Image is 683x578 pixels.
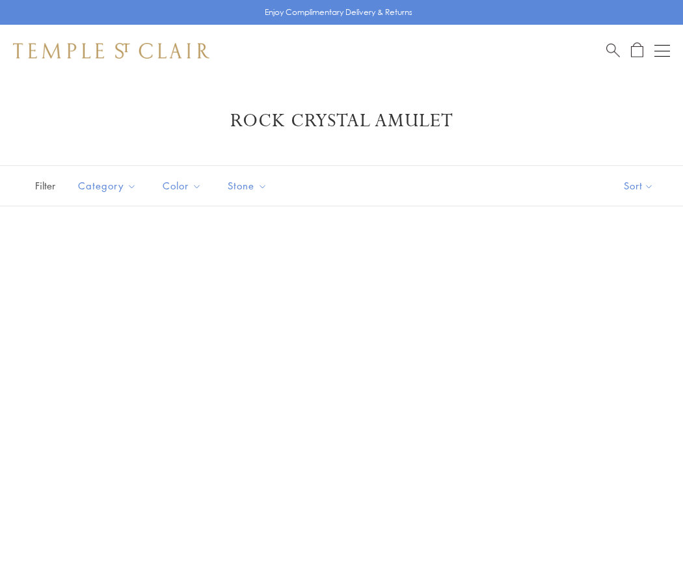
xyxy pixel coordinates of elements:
[33,109,650,133] h1: Rock Crystal Amulet
[72,178,146,194] span: Category
[218,171,277,200] button: Stone
[654,43,670,59] button: Open navigation
[631,42,643,59] a: Open Shopping Bag
[153,171,211,200] button: Color
[221,178,277,194] span: Stone
[156,178,211,194] span: Color
[265,6,412,19] p: Enjoy Complimentary Delivery & Returns
[68,171,146,200] button: Category
[13,43,209,59] img: Temple St. Clair
[606,42,620,59] a: Search
[595,166,683,206] button: Show sort by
